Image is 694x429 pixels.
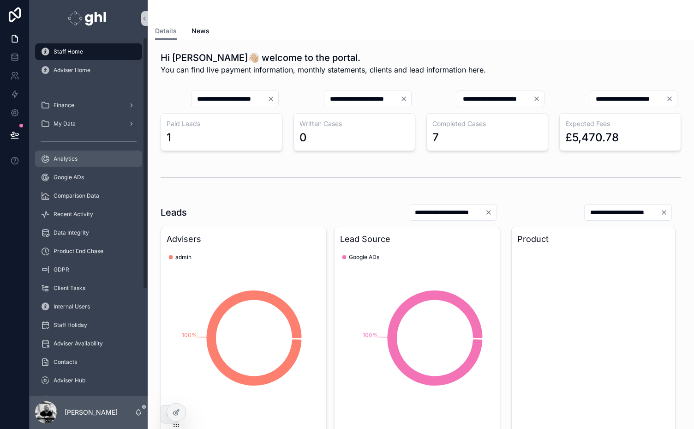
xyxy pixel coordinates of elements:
button: Clear [267,95,278,103]
span: Comparison Data [54,192,99,199]
a: Meet The Team [35,391,142,407]
a: My Data [35,115,142,132]
span: Adviser Availability [54,340,103,347]
span: News [191,26,209,36]
h3: Paid Leads [167,119,276,128]
a: Adviser Availability [35,335,142,352]
a: Details [155,23,177,40]
div: chart [517,249,670,427]
h3: Written Cases [299,119,409,128]
span: Recent Activity [54,211,93,218]
a: Staff Holiday [35,317,142,333]
span: Staff Home [54,48,83,55]
span: Meet The Team [54,395,95,403]
a: Recent Activity [35,206,142,223]
span: Google ADs [349,254,379,261]
span: Adviser Home [54,66,90,74]
span: Contacts [54,358,77,366]
div: 7 [432,130,439,145]
button: Clear [485,209,496,216]
h3: Completed Cases [432,119,542,128]
a: Staff Home [35,43,142,60]
h3: Expected Fees [565,119,675,128]
h1: Leads [161,206,187,219]
div: chart [167,249,321,427]
a: Adviser Hub [35,372,142,389]
span: Product End Chase [54,248,103,255]
span: Details [155,26,177,36]
p: [PERSON_NAME] [65,408,118,417]
a: Product End Chase [35,243,142,260]
span: You can find live payment information, monthly statements, clients and lead information here. [161,64,486,75]
span: Finance [54,102,74,109]
h3: Product [517,233,670,246]
span: Google ADs [54,174,84,181]
a: GDPR [35,261,142,278]
h3: Advisers [167,233,321,246]
span: Internal Users [54,303,90,310]
a: Internal Users [35,298,142,315]
div: £5,470.78 [565,130,619,145]
span: Client Tasks [54,284,85,292]
div: 1 [167,130,171,145]
span: GDPR [54,266,69,273]
a: Analytics [35,151,142,167]
button: Clear [533,95,544,103]
a: Data Integrity [35,224,142,241]
a: Adviser Home [35,62,142,79]
h3: Lead Source [340,233,494,246]
span: admin [175,254,191,261]
button: Clear [660,209,671,216]
span: Data Integrity [54,229,89,236]
div: scrollable content [30,37,148,396]
button: Clear [400,95,411,103]
span: Analytics [54,155,78,163]
img: App logo [68,11,109,26]
a: Comparison Data [35,187,142,204]
span: Adviser Hub [54,377,85,384]
div: chart [340,249,494,427]
a: News [191,23,209,41]
a: Google ADs [35,169,142,186]
a: Finance [35,97,142,114]
h1: Hi [PERSON_NAME]👋🏼 welcome to the portal. [161,51,486,64]
button: Clear [666,95,677,103]
a: Client Tasks [35,280,142,296]
a: Contacts [35,354,142,370]
tspan: 100% [182,332,197,338]
span: Staff Holiday [54,321,87,329]
div: 0 [299,130,307,145]
span: My Data [54,120,76,127]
